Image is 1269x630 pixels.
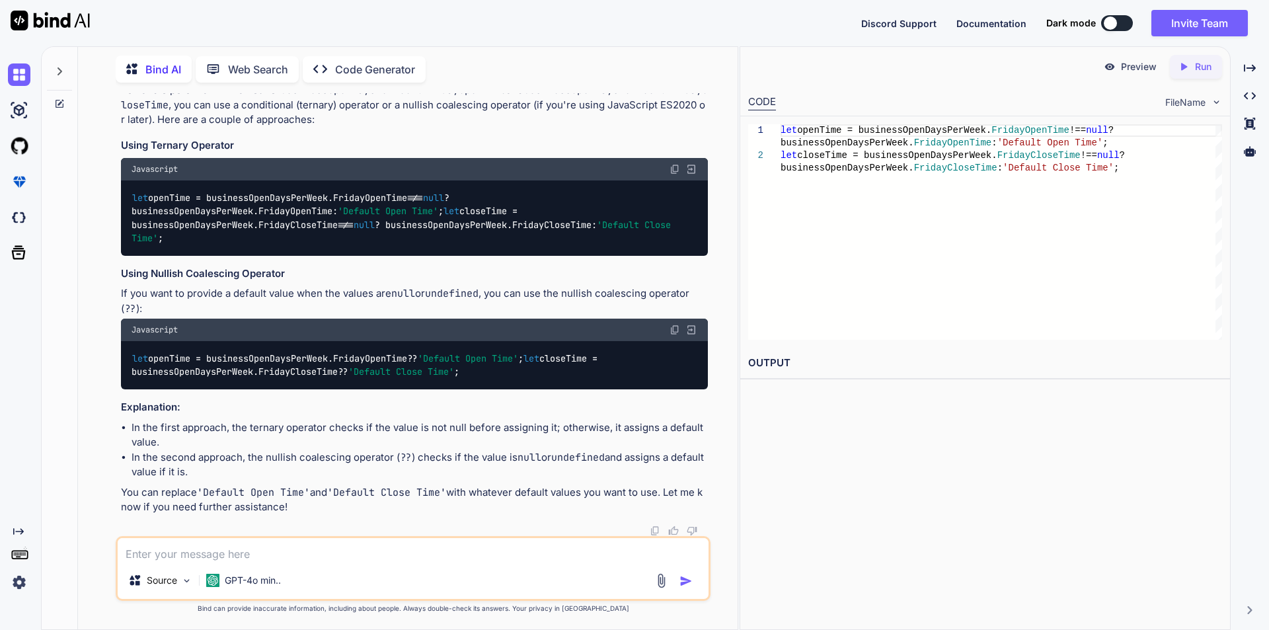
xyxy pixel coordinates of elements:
span: Dark mode [1046,17,1096,30]
span: !== [1069,125,1086,136]
span: FridayCloseTime [913,163,997,173]
span: openTime = businessOpenDaysPerWeek. [797,125,991,136]
span: businessOpenDaysPerWeek. [781,163,914,173]
p: Preview [1121,60,1157,73]
span: FridayCloseTime [997,150,1080,161]
img: copy [670,325,680,335]
li: In the first approach, the ternary operator checks if the value is not null before assigning it; ... [132,420,708,450]
img: copy [650,526,660,536]
p: Source [147,574,177,587]
span: ? [1119,150,1124,161]
span: ; [1114,163,1119,173]
span: FridayOpenTime [333,352,407,364]
span: let [132,352,148,364]
span: FridayCloseTime [258,219,338,231]
p: To handle potential null values for and , you can use a conditional (ternary) operator or a nulli... [121,83,708,128]
code: openTime = businessOpenDaysPerWeek. ?? ; closeTime = businessOpenDaysPerWeek. ?? ; [132,352,603,379]
img: attachment [654,573,669,588]
span: Discord Support [861,18,937,29]
span: FridayCloseTime [258,366,338,378]
span: : [991,138,997,148]
span: FridayOpenTime [913,138,991,148]
span: 'Default Close Time' [1003,163,1114,173]
code: null [391,287,415,300]
span: Javascript [132,325,178,335]
code: ?? [124,302,136,315]
img: Open in Browser [685,163,697,175]
span: 'Default Close Time' [348,366,454,378]
p: You can replace and with whatever default values you want to use. Let me know if you need further... [121,485,708,515]
img: premium [8,171,30,193]
span: FridayCloseTime [512,219,592,231]
span: FridayOpenTime [991,125,1069,136]
img: Pick Models [181,575,192,586]
span: let [523,352,539,364]
span: !== [1080,150,1096,161]
span: FileName [1165,96,1206,109]
p: If you want to provide a default value when the values are or , you can use the nullish coalescin... [121,286,708,316]
span: FridayOpenTime [333,192,407,204]
span: Documentation [956,18,1026,29]
p: Bind can provide inaccurate information, including about people. Always double-check its answers.... [116,604,711,613]
img: icon [679,574,693,588]
div: CODE [748,95,776,110]
span: closeTime = businessOpenDaysPerWeek. [797,150,997,161]
span: ? [1108,125,1113,136]
span: let [781,150,797,161]
h3: Using Ternary Operator [121,138,708,153]
img: settings [8,571,30,594]
img: GPT-4o mini [206,574,219,587]
span: null [423,192,444,204]
code: 'Default Close Time' [327,486,446,499]
span: Javascript [132,164,178,175]
p: Code Generator [335,61,415,77]
img: dislike [687,526,697,536]
div: 1 [748,124,763,137]
img: preview [1104,61,1116,73]
span: null [354,219,375,231]
img: chat [8,63,30,86]
p: Bind AI [145,61,181,77]
span: FridayOpenTime [258,206,332,217]
span: : [997,163,1002,173]
button: Documentation [956,17,1026,30]
img: Open in Browser [685,324,697,336]
button: Discord Support [861,17,937,30]
span: ; [1102,138,1108,148]
img: ai-studio [8,99,30,122]
span: let [132,192,148,204]
code: null [518,451,541,464]
img: chevron down [1211,97,1222,108]
span: 'Default Open Time' [418,352,518,364]
span: null [1097,150,1120,161]
h2: OUTPUT [740,348,1230,379]
span: 'Default Open Time' [997,138,1102,148]
code: ?? [400,451,412,464]
img: githubLight [8,135,30,157]
code: undefined [551,451,605,464]
p: Web Search [228,61,288,77]
code: undefined [425,287,479,300]
img: copy [670,164,680,175]
code: 'Default Open Time' [197,486,310,499]
img: Bind AI [11,11,90,30]
span: let [781,125,797,136]
img: darkCloudIdeIcon [8,206,30,229]
span: let [443,206,459,217]
code: businessOpenDaysPerWeek.FridayCloseTime [121,83,708,112]
span: null [1086,125,1108,136]
h3: Using Nullish Coalescing Operator [121,266,708,282]
h3: Explanation: [121,400,708,415]
span: 'Default Close Time' [132,219,676,244]
code: openTime = businessOpenDaysPerWeek. !== ? businessOpenDaysPerWeek. : ; closeTime = businessOpenDa... [132,191,676,245]
div: 2 [748,149,763,162]
li: In the second approach, the nullish coalescing operator ( ) checks if the value is or and assigns... [132,450,708,480]
img: like [668,526,679,536]
p: Run [1195,60,1211,73]
p: GPT-4o min.. [225,574,281,587]
button: Invite Team [1151,10,1248,36]
span: businessOpenDaysPerWeek. [781,138,914,148]
span: 'Default Open Time' [338,206,438,217]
